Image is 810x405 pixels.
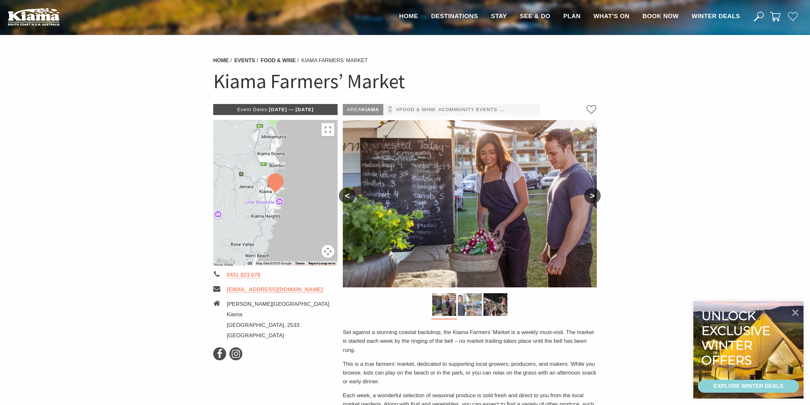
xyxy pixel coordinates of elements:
img: Kiama-Farmers-Market-Credit-DNSW [343,120,597,287]
img: Kiama-Farmers-Market-Credit-DNSW [458,293,482,316]
button: > [584,188,601,203]
a: [EMAIL_ADDRESS][DOMAIN_NAME] [227,286,323,293]
nav: Main Menu [393,11,746,22]
h1: Kiama Farmers’ Market [213,68,597,94]
a: Terms [295,261,305,265]
a: #Community Events [438,106,497,114]
a: EXPLORE WINTER DEALS [698,380,799,393]
button: < [339,188,355,203]
span: Stay [491,13,507,19]
a: Open this area in Google Maps (opens a new window) [215,257,236,266]
span: Event Dates: [237,107,269,112]
span: See & Do [520,13,550,19]
span: Home [399,13,418,19]
a: 0431 823 078 [227,272,260,278]
button: Map camera controls [321,245,334,258]
a: #Family Friendly [500,106,550,114]
a: Report a map error [308,261,336,265]
li: [GEOGRAPHIC_DATA] [227,331,330,340]
span: Destinations [431,13,478,19]
button: Keyboard shortcuts [248,261,252,266]
img: Kiama Logo [8,8,60,26]
a: Events [234,58,255,64]
span: Plan [563,13,580,19]
a: #Food & Wine [396,106,436,114]
img: Kiama-Farmers-Market-Credit-DNSW [432,293,456,316]
span: Winter Deals [692,13,740,19]
p: Kiama [343,104,383,115]
li: [GEOGRAPHIC_DATA], 2533 [227,321,330,330]
a: Food & Wine [260,58,295,64]
p: Set against a stunning coastal backdrop, the Kiama Farmers’ Market is a weekly must-visit. The ma... [343,328,597,354]
p: This is a true farmers’ market, dedicated to supporting local growers, producers, and makers. Whi... [343,360,597,386]
li: Kiama [227,310,330,319]
span: Area [347,107,362,112]
div: Unlock exclusive winter offers [701,308,773,367]
li: Kiama Farmers’ Market [301,56,368,65]
span: Book now [642,13,679,19]
button: Toggle fullscreen view [321,123,334,136]
a: Home [213,58,229,64]
li: [PERSON_NAME][GEOGRAPHIC_DATA] [227,300,330,308]
span: Map data ©2025 Google [256,261,291,265]
p: [DATE] — [DATE] [213,104,338,115]
span: What’s On [594,13,630,19]
img: Kiama Farmers Market [483,293,507,316]
img: Google [215,257,236,266]
div: EXPLORE WINTER DEALS [713,380,783,393]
